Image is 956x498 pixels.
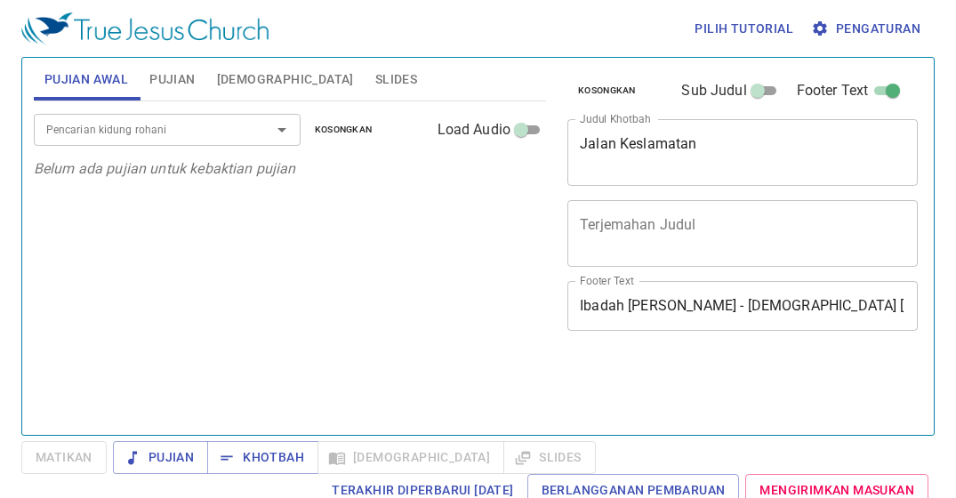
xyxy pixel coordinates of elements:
button: Open [269,117,294,142]
img: True Jesus Church [21,12,269,44]
span: Kosongkan [315,122,373,138]
span: Pujian [149,68,195,91]
button: Kosongkan [304,119,383,141]
button: Khotbah [207,441,318,474]
button: Pujian [113,441,208,474]
span: Pengaturan [815,18,920,40]
button: Pilih tutorial [687,12,800,45]
span: Pujian [127,446,194,469]
span: Sub Judul [681,80,746,101]
span: Load Audio [438,119,511,141]
span: Kosongkan [578,83,636,99]
i: Belum ada pujian untuk kebaktian pujian [34,160,296,177]
span: Khotbah [221,446,304,469]
span: Pilih tutorial [695,18,793,40]
span: [DEMOGRAPHIC_DATA] [217,68,354,91]
span: Pujian Awal [44,68,128,91]
button: Pengaturan [807,12,928,45]
textarea: Jalan Keslamatan [580,135,905,169]
span: Footer Text [797,80,869,101]
button: Kosongkan [567,80,647,101]
span: Slides [375,68,417,91]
